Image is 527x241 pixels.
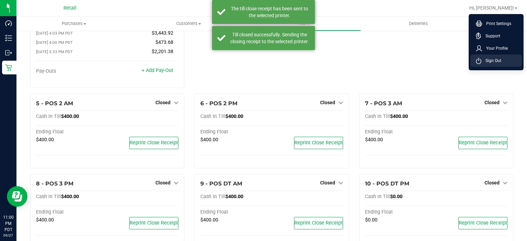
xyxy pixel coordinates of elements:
[155,180,171,185] span: Closed
[458,217,507,229] button: Reprint Close Receipt
[294,217,343,229] button: Reprint Close Receipt
[63,5,77,11] span: Retail
[476,33,519,39] a: Support
[152,30,173,36] span: $3,443.92
[365,209,436,215] div: Ending Float
[294,220,343,226] span: Reprint Close Receipt
[361,16,476,31] a: Deliveries
[130,220,178,226] span: Reprint Close Receipt
[36,129,107,135] div: Ending Float
[36,100,73,107] span: 5 - POS 2 AM
[200,180,242,187] span: 9 - POS DT AM
[320,100,335,105] span: Closed
[5,35,12,41] inline-svg: Inventory
[229,31,310,45] div: Till closed successfully. Sending the closing receipt to the selected printer.
[7,186,27,207] iframe: Resource center
[36,40,73,45] span: [DATE] 4:00 PM PDT
[36,194,61,200] span: Cash In Till
[130,140,178,146] span: Reprint Close Receipt
[132,21,246,27] span: Customers
[5,20,12,27] inline-svg: Dashboard
[3,214,13,233] p: 11:00 PM PDT
[131,16,246,31] a: Customers
[482,20,511,27] span: Print Settings
[200,129,272,135] div: Ending Float
[155,39,173,45] span: $473.68
[16,21,131,27] span: Purchases
[200,209,272,215] div: Ending Float
[365,217,377,223] span: $0.00
[16,16,131,31] a: Purchases
[36,209,107,215] div: Ending Float
[129,137,178,149] button: Reprint Close Receipt
[481,33,500,39] span: Support
[484,100,500,105] span: Closed
[482,45,508,52] span: Your Profile
[5,64,12,71] inline-svg: Retail
[36,31,73,36] span: [DATE] 4:03 PM PDT
[365,194,390,200] span: Cash In Till
[36,137,54,143] span: $400.00
[320,180,335,185] span: Closed
[61,194,79,200] span: $400.00
[36,49,73,54] span: [DATE] 3:33 PM PDT
[294,137,343,149] button: Reprint Close Receipt
[459,140,507,146] span: Reprint Close Receipt
[400,21,437,27] span: Deliveries
[152,49,173,55] span: $2,201.38
[200,194,225,200] span: Cash In Till
[36,68,107,74] div: Pay-Outs
[458,137,507,149] button: Reprint Close Receipt
[484,180,500,185] span: Closed
[365,100,402,107] span: 7 - POS 3 AM
[200,113,225,119] span: Cash In Till
[365,180,409,187] span: 10 - POS DT PM
[36,217,54,223] span: $400.00
[200,217,218,223] span: $400.00
[469,5,514,11] span: Hi, [PERSON_NAME]!
[61,113,79,119] span: $400.00
[200,137,218,143] span: $400.00
[142,68,173,73] a: + Add Pay-Out
[481,57,501,64] span: Sign Out
[365,113,390,119] span: Cash In Till
[155,100,171,105] span: Closed
[36,180,73,187] span: 8 - POS 3 PM
[470,55,522,67] li: Sign Out
[459,220,507,226] span: Reprint Close Receipt
[390,194,402,200] span: $0.00
[3,233,13,238] p: 09/27
[365,137,383,143] span: $400.00
[390,113,408,119] span: $400.00
[129,217,178,229] button: Reprint Close Receipt
[200,100,237,107] span: 6 - POS 2 PM
[365,129,436,135] div: Ending Float
[36,113,61,119] span: Cash In Till
[294,140,343,146] span: Reprint Close Receipt
[225,194,243,200] span: $400.00
[229,5,310,19] div: The till close receipt has been sent to the selected printer.
[5,49,12,56] inline-svg: Outbound
[225,113,243,119] span: $400.00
